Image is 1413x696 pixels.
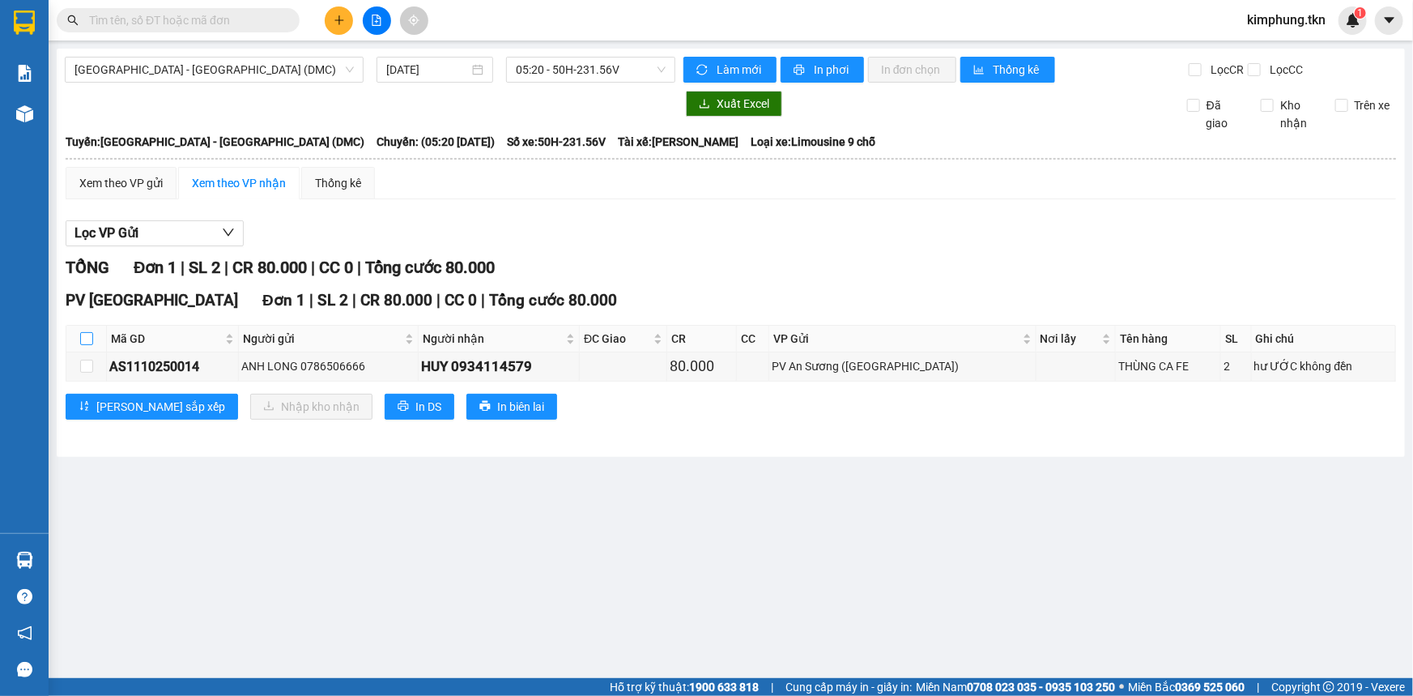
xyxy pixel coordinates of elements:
th: CR [667,326,737,352]
div: AS1110250014 [109,357,236,377]
span: printer [398,400,409,413]
span: file-add [371,15,382,26]
sup: 1 [1355,7,1366,19]
span: aim [408,15,419,26]
span: notification [17,626,32,641]
button: file-add [363,6,391,35]
span: SL 2 [317,291,348,310]
span: message [17,662,32,677]
button: aim [400,6,428,35]
span: Đơn 1 [134,258,177,277]
span: printer [479,400,491,413]
div: HUY 0934114579 [421,356,577,378]
span: 05:20 - 50H-231.56V [516,58,666,82]
span: sort-ascending [79,400,90,413]
span: Lọc VP Gửi [74,223,138,243]
span: PV [GEOGRAPHIC_DATA] [66,291,238,310]
span: Kho nhận [1274,96,1322,132]
span: Miền Bắc [1128,678,1245,696]
span: Nơi lấy [1041,330,1099,348]
span: Đơn 1 [262,291,305,310]
div: hư ƯỚC không đền [1254,357,1393,375]
span: Tài xế: [PERSON_NAME] [618,133,738,151]
span: Làm mới [717,61,764,79]
button: printerIn biên lai [466,394,557,420]
span: CR 80.000 [232,258,307,277]
span: In DS [415,398,441,416]
button: printerIn phơi [781,57,864,83]
span: CC 0 [319,258,353,277]
th: Ghi chú [1252,326,1396,352]
div: Xem theo VP gửi [79,174,163,192]
span: Trên xe [1348,96,1397,114]
span: Tổng cước 80.000 [365,258,495,277]
span: CC 0 [445,291,477,310]
span: copyright [1323,681,1334,693]
span: | [357,258,361,277]
div: 2 [1224,357,1248,375]
span: ĐC Giao [584,330,650,348]
img: logo-vxr [14,11,35,35]
span: Người gửi [243,330,402,348]
span: | [436,291,440,310]
div: PV An Sương ([GEOGRAPHIC_DATA]) [772,357,1032,375]
div: THÙNG CA FE [1118,357,1218,375]
span: question-circle [17,589,32,604]
span: ⚪️ [1119,684,1124,690]
span: Lọc CR [1204,61,1246,79]
strong: 0369 525 060 [1175,681,1245,694]
span: Thống kê [994,61,1042,79]
div: 80.000 [670,355,734,378]
span: Lọc CC [1263,61,1305,79]
span: | [771,678,773,696]
span: Cung cấp máy in - giấy in: [785,678,912,696]
span: Số xe: 50H-231.56V [507,133,606,151]
span: | [481,291,485,310]
div: Thống kê [315,174,361,192]
span: SL 2 [189,258,220,277]
span: Hỗ trợ kỹ thuật: [610,678,759,696]
td: AS1110250014 [107,352,239,381]
button: In đơn chọn [868,57,956,83]
span: kimphung.tkn [1234,10,1339,30]
input: 12/10/2025 [386,61,469,79]
span: Loại xe: Limousine 9 chỗ [751,133,875,151]
span: sync [696,64,710,77]
span: [PERSON_NAME] sắp xếp [96,398,225,416]
img: icon-new-feature [1346,13,1360,28]
span: printer [794,64,807,77]
input: Tìm tên, số ĐT hoặc mã đơn [89,11,280,29]
button: caret-down [1375,6,1403,35]
button: Lọc VP Gửi [66,220,244,246]
div: ANH LONG 0786506666 [241,357,415,375]
button: downloadXuất Excel [686,91,782,117]
span: Miền Nam [916,678,1115,696]
strong: 0708 023 035 - 0935 103 250 [967,681,1115,694]
td: PV An Sương (Hàng Hóa) [769,352,1036,381]
strong: 1900 633 818 [689,681,759,694]
div: Xem theo VP nhận [192,174,286,192]
span: 1 [1357,7,1363,19]
span: Sài Gòn - Tây Ninh (DMC) [74,58,354,82]
span: | [311,258,315,277]
button: downloadNhập kho nhận [250,394,372,420]
th: SL [1221,326,1251,352]
span: TỔNG [66,258,109,277]
span: | [1257,678,1259,696]
span: VP Gửi [773,330,1019,348]
span: | [181,258,185,277]
span: Đã giao [1200,96,1249,132]
span: search [67,15,79,26]
span: | [352,291,356,310]
th: Tên hàng [1116,326,1221,352]
span: plus [334,15,345,26]
button: printerIn DS [385,394,454,420]
span: down [222,226,235,239]
span: | [309,291,313,310]
span: download [699,98,710,111]
span: In biên lai [497,398,544,416]
button: syncLàm mới [683,57,777,83]
span: Xuất Excel [717,95,769,113]
img: solution-icon [16,65,33,82]
img: warehouse-icon [16,105,33,122]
